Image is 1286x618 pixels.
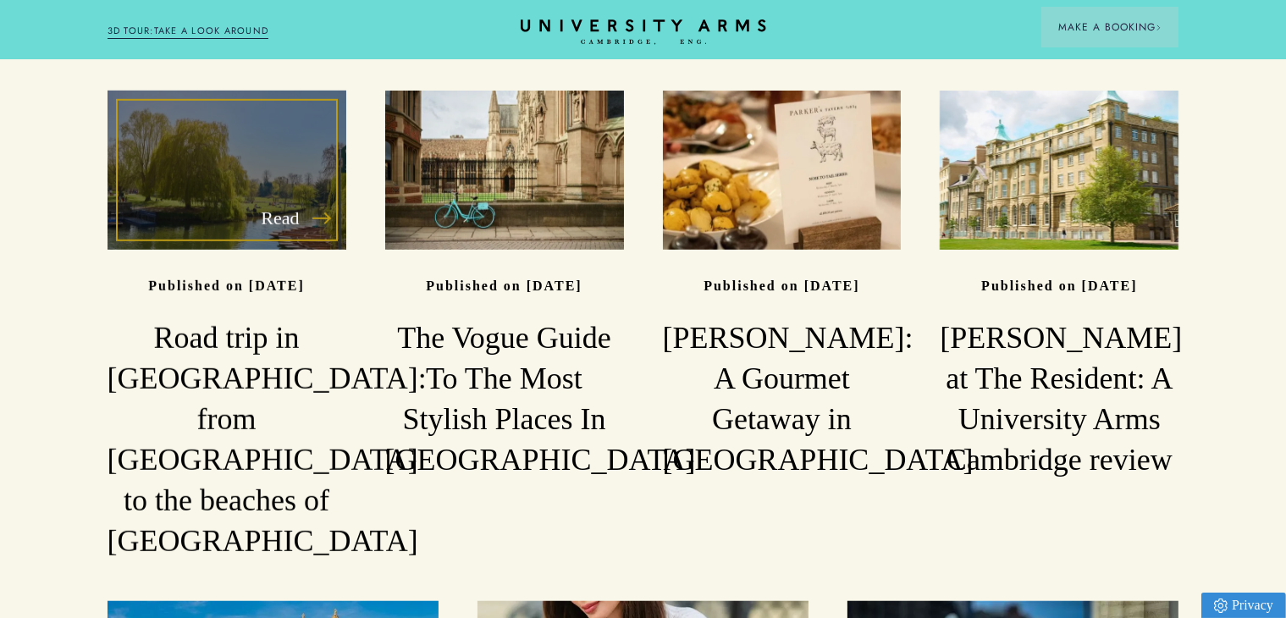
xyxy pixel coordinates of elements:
[940,91,1178,481] a: image-965cbf74f4edc1a4dafc1db8baedd5427c6ffa53-2500x1667-jpg Published on [DATE] [PERSON_NAME] at...
[981,279,1137,293] p: Published on [DATE]
[108,24,269,39] a: 3D TOUR:TAKE A LOOK AROUND
[1156,25,1162,30] img: Arrow icon
[148,279,304,293] p: Published on [DATE]
[521,19,766,46] a: Home
[663,91,902,481] a: image-c4068578c4516c312d3bd41eb0b3a9457bf74955-1080x1080-jpg Published on [DATE] [PERSON_NAME]: A...
[940,318,1178,481] h3: [PERSON_NAME] at The Resident: A University Arms Cambridge review
[1041,7,1178,47] button: Make a BookingArrow icon
[1201,593,1286,618] a: Privacy
[108,91,346,561] a: Read image-d6be200b2d84f1bf0f5613dde43941d84fd76d82-5168x3448-jpg Published on [DATE] Road trip i...
[1214,599,1228,613] img: Privacy
[663,318,902,481] h3: [PERSON_NAME]: A Gourmet Getaway in [GEOGRAPHIC_DATA]
[385,318,624,481] h3: The Vogue Guide To The Most Stylish Places In [GEOGRAPHIC_DATA]
[1058,19,1162,35] span: Make a Booking
[385,91,624,481] a: image-04417ec67ee5aa7670e643bf7bd2e21a71a6b843-6000x4000-jpg Published on [DATE] The Vogue Guide ...
[704,279,859,293] p: Published on [DATE]
[108,318,346,561] h3: Road trip in [GEOGRAPHIC_DATA]: from [GEOGRAPHIC_DATA] to the beaches of [GEOGRAPHIC_DATA]
[426,279,582,293] p: Published on [DATE]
